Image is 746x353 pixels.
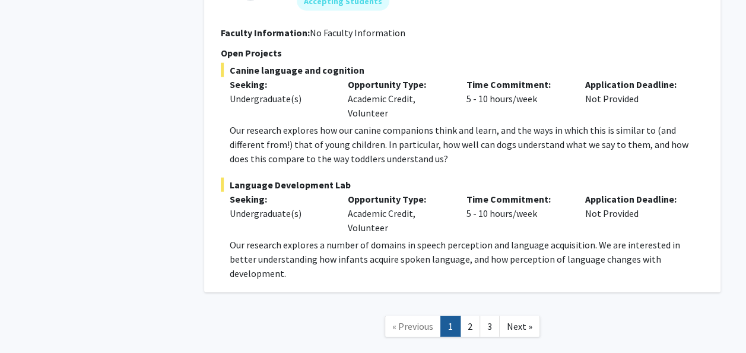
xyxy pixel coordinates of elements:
nav: Page navigation [204,304,720,352]
a: Next [499,316,540,337]
p: Application Deadline: [585,192,686,206]
div: Undergraduate(s) [230,206,331,220]
p: Time Commitment: [466,192,567,206]
p: Our research explores how our canine companions think and learn, and the ways in which this is si... [230,123,704,166]
a: 1 [440,316,461,337]
p: Our research explores a number of domains in speech perception and language acquisition. We are i... [230,238,704,280]
p: Open Projects [221,46,704,60]
span: No Faculty Information [310,27,405,39]
span: Language Development Lab [221,178,704,192]
p: Seeking: [230,192,331,206]
div: 5 - 10 hours/week [458,77,576,120]
p: Time Commitment: [466,77,567,92]
div: Academic Credit, Volunteer [339,77,458,120]
span: Next » [507,320,532,332]
a: Previous Page [385,316,441,337]
p: Seeking: [230,77,331,92]
div: 5 - 10 hours/week [458,192,576,235]
a: 2 [460,316,480,337]
span: « Previous [392,320,433,332]
iframe: Chat [9,300,50,344]
div: Academic Credit, Volunteer [339,192,458,235]
a: 3 [480,316,500,337]
p: Opportunity Type: [348,192,449,206]
div: Not Provided [576,192,695,235]
div: Not Provided [576,77,695,120]
span: Canine language and cognition [221,63,704,77]
p: Opportunity Type: [348,77,449,92]
p: Application Deadline: [585,77,686,92]
div: Undergraduate(s) [230,92,331,106]
b: Faculty Information: [221,27,310,39]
